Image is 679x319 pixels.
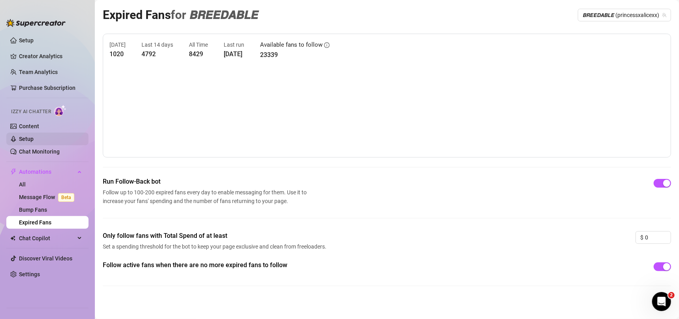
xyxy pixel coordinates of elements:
a: Bump Fans [19,207,47,213]
article: 8429 [189,49,208,59]
span: 2 [668,292,675,298]
article: [DATE] [109,40,126,49]
a: Team Analytics [19,69,58,75]
article: [DATE] [224,49,244,59]
a: Settings [19,271,40,277]
input: 0.00 [645,232,671,243]
article: 23339 [260,50,330,60]
iframe: Intercom live chat [652,292,671,311]
img: AI Chatter [54,105,66,116]
article: Last run [224,40,244,49]
article: 4792 [141,49,173,59]
span: info-circle [324,42,330,48]
a: Setup [19,136,34,142]
span: Chat Copilot [19,232,75,245]
span: Automations [19,165,75,178]
a: Content [19,123,39,129]
span: Only follow fans with Total Spend of at least [103,231,329,241]
a: Setup [19,37,34,44]
span: 𝘽𝙍𝙀𝙀𝘿𝘼𝘽𝙇𝙀 (princessxalicexx) [583,9,666,21]
article: All Time [189,40,208,49]
span: Follow active fans when there are no more expired fans to follow [103,260,329,270]
img: logo-BBDzfeDw.svg [6,19,66,27]
span: for 𝘽𝙍𝙀𝙀𝘿𝘼𝘽𝙇𝙀 [171,8,258,22]
a: All [19,181,26,188]
a: Expired Fans [19,219,51,226]
a: Purchase Subscription [19,82,82,94]
span: Follow up to 100-200 expired fans every day to enable messaging for them. Use it to increase your... [103,188,310,205]
a: Discover Viral Videos [19,255,72,262]
span: Run Follow-Back bot [103,177,310,186]
span: Izzy AI Chatter [11,108,51,116]
span: team [662,13,667,17]
a: Chat Monitoring [19,148,60,155]
article: 1020 [109,49,126,59]
article: Last 14 days [141,40,173,49]
span: Set a spending threshold for the bot to keep your page exclusive and clean from freeloaders. [103,242,329,251]
span: thunderbolt [10,169,17,175]
span: Beta [58,193,74,202]
img: Chat Copilot [10,235,15,241]
a: Creator Analytics [19,50,82,63]
article: Available fans to follow [260,40,323,50]
a: Message FlowBeta [19,194,77,200]
article: Expired Fans [103,6,258,24]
